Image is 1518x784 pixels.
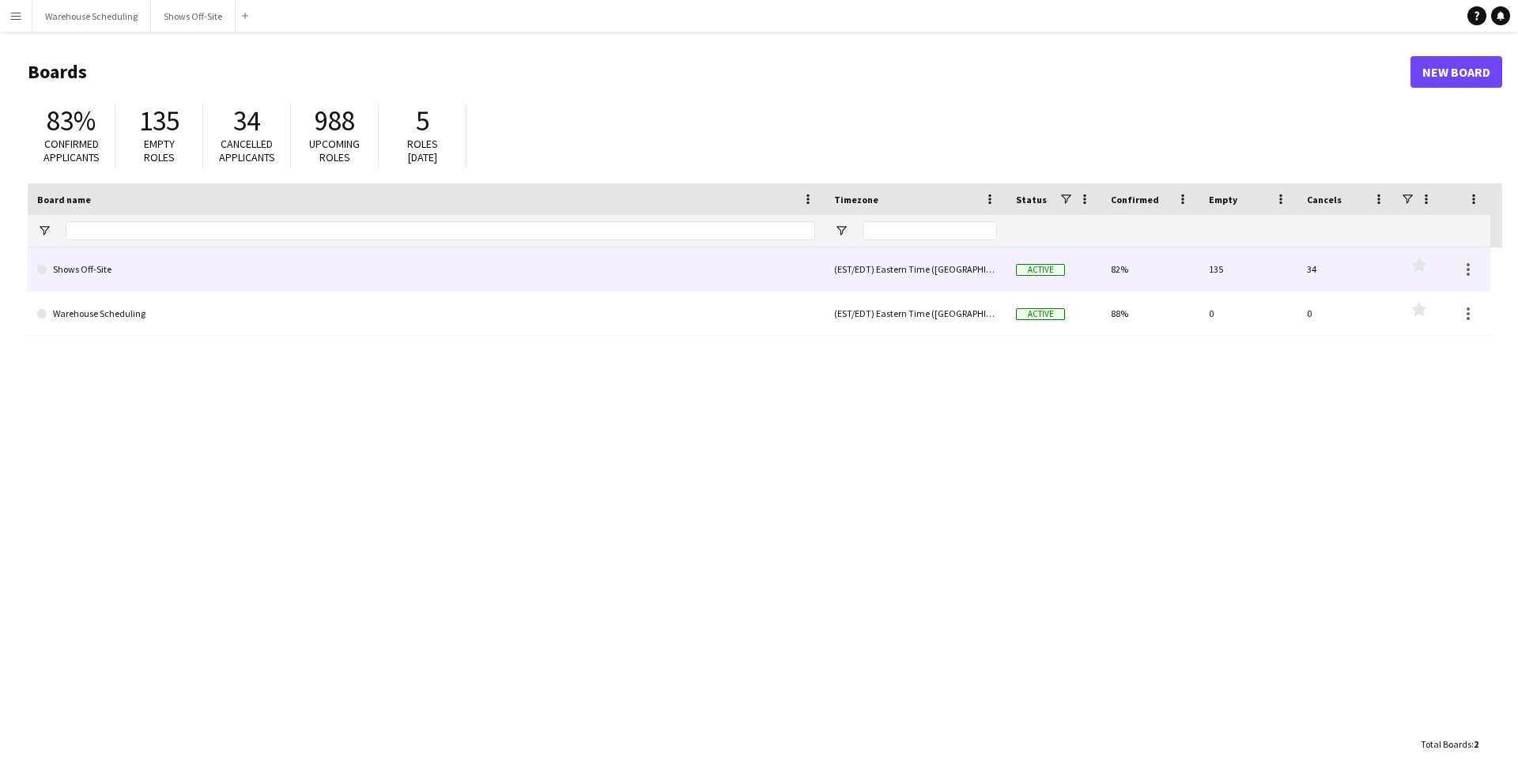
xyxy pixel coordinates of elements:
[825,292,1006,335] div: (EST/EDT) Eastern Time ([GEOGRAPHIC_DATA] & [GEOGRAPHIC_DATA])
[834,224,848,238] button: Open Filter Menu
[233,104,260,138] span: 34
[1101,292,1199,335] div: 88%
[1421,729,1478,759] div: :
[219,137,275,164] span: Cancelled applicants
[1410,56,1502,88] a: New Board
[66,221,815,240] input: Board name Filter Input
[43,137,100,164] span: Confirmed applicants
[1016,194,1047,205] span: Status
[825,247,1006,291] div: (EST/EDT) Eastern Time ([GEOGRAPHIC_DATA] & [GEOGRAPHIC_DATA])
[1297,292,1395,335] div: 0
[834,194,878,205] span: Timezone
[1421,738,1471,750] span: Total Boards
[37,292,815,336] a: Warehouse Scheduling
[1016,264,1065,276] span: Active
[1016,308,1065,320] span: Active
[1199,247,1297,291] div: 135
[416,104,429,138] span: 5
[37,247,815,292] a: Shows Off-Site
[315,104,355,138] span: 988
[151,1,236,32] button: Shows Off-Site
[1307,194,1342,205] span: Cancels
[1111,194,1159,205] span: Confirmed
[1199,292,1297,335] div: 0
[47,104,96,138] span: 83%
[1297,247,1395,291] div: 34
[1474,738,1478,750] span: 2
[407,137,438,164] span: Roles [DATE]
[1209,194,1237,205] span: Empty
[37,224,51,238] button: Open Filter Menu
[37,194,91,205] span: Board name
[863,221,997,240] input: Timezone Filter Input
[144,137,175,164] span: Empty roles
[1101,247,1199,291] div: 82%
[309,137,360,164] span: Upcoming roles
[28,60,1410,84] h1: Boards
[32,1,151,32] button: Warehouse Scheduling
[139,104,179,138] span: 135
